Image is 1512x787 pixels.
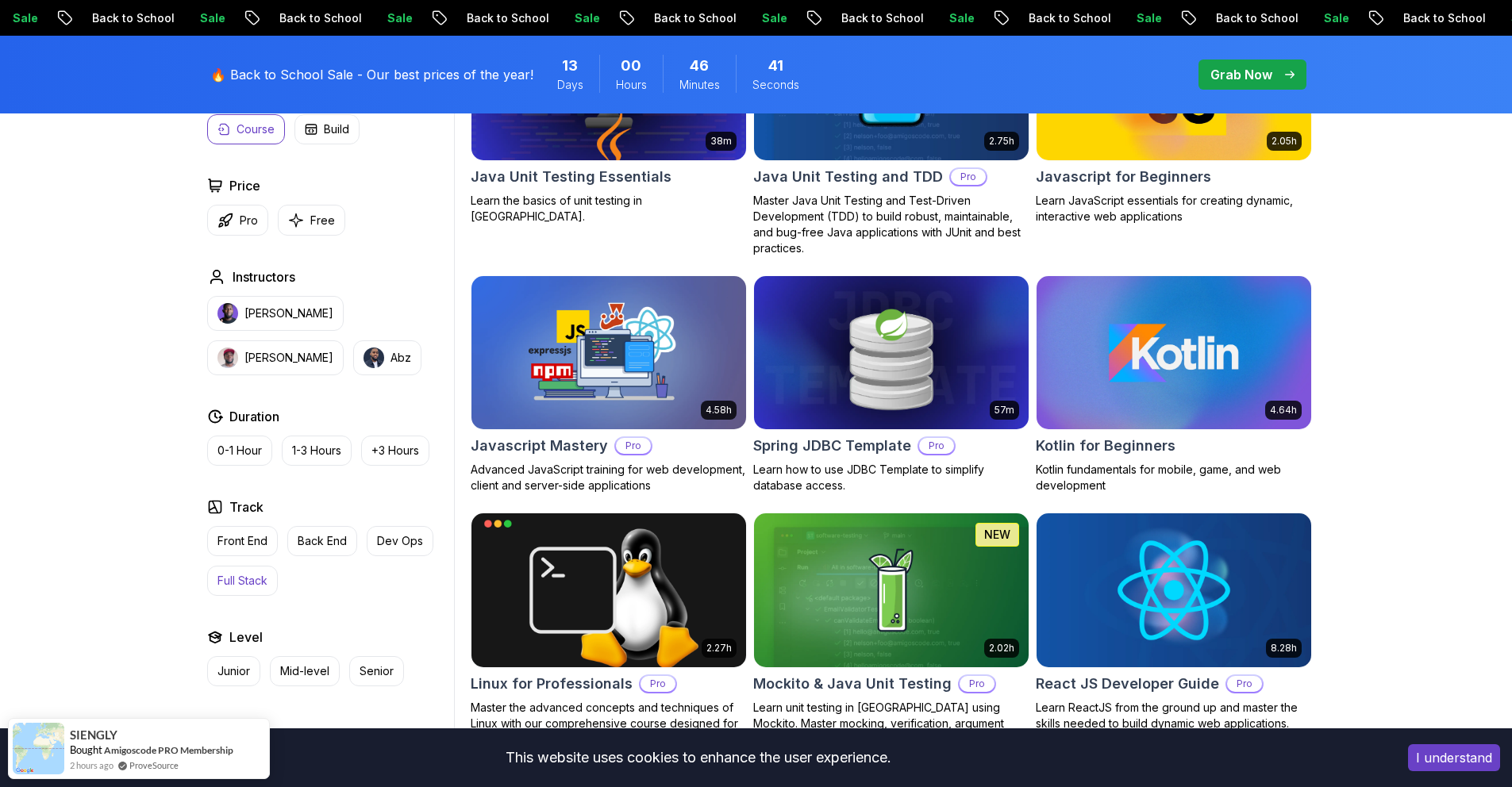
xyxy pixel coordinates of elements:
p: 2.27h [706,642,732,655]
span: 13 Days [562,55,578,77]
p: 2.05h [1272,135,1297,148]
span: 0 Hours [621,55,641,77]
p: Back to School [618,10,726,26]
p: Front End [217,533,267,549]
p: 0-1 Hour [217,443,262,459]
h2: Track [229,497,264,516]
p: Course [237,121,275,137]
p: Mid-level [280,663,329,679]
p: Dev Ops [377,533,423,549]
img: Linux for Professionals card [471,513,746,667]
p: Advanced JavaScript training for web development, client and server-side applications [471,462,747,493]
img: instructor img [217,303,238,324]
p: Sale [726,10,777,26]
h2: Instructors [233,267,295,286]
img: Spring JDBC Template card [754,276,1029,430]
p: Sale [1288,10,1339,26]
p: NEW [984,527,1010,543]
a: Java Unit Testing and TDD card2.75hNEWJava Unit Testing and TDDProMaster Java Unit Testing and Te... [753,6,1029,256]
button: instructor imgAbz [353,340,421,375]
span: Minutes [679,77,720,93]
p: [PERSON_NAME] [244,350,333,366]
span: Hours [616,77,647,93]
button: Dev Ops [367,526,433,556]
p: Master the advanced concepts and techniques of Linux with our comprehensive course designed for p... [471,700,747,747]
img: Mockito & Java Unit Testing card [754,513,1029,667]
h2: Javascript Mastery [471,435,608,457]
p: Pro [951,169,986,185]
p: Learn how to use JDBC Template to simplify database access. [753,462,1029,493]
button: Full Stack [207,566,278,596]
p: 🔥 Back to School Sale - Our best prices of the year! [210,65,533,84]
span: 2 hours ago [70,758,113,772]
p: 2.75h [989,135,1014,148]
p: Learn unit testing in [GEOGRAPHIC_DATA] using Mockito. Master mocking, verification, argument cap... [753,700,1029,763]
p: Sale [1101,10,1152,26]
a: Spring JDBC Template card57mSpring JDBC TemplateProLearn how to use JDBC Template to simplify dat... [753,275,1029,494]
p: Learn the basics of unit testing in [GEOGRAPHIC_DATA]. [471,193,747,225]
button: Junior [207,656,260,686]
a: Mockito & Java Unit Testing card2.02hNEWMockito & Java Unit TestingProLearn unit testing in [GEOG... [753,513,1029,763]
p: Kotlin fundamentals for mobile, game, and web development [1036,462,1312,493]
p: Sale [539,10,590,26]
p: Back to School [244,10,352,26]
p: Back End [298,533,347,549]
a: React JS Developer Guide card8.28hReact JS Developer GuideProLearn ReactJS from the ground up and... [1036,513,1312,731]
p: Pro [919,438,954,454]
p: Sale [352,10,402,26]
p: Learn JavaScript essentials for creating dynamic, interactive web applications [1036,193,1312,225]
a: ProveSource [129,758,179,772]
p: Pro [240,213,258,228]
img: Javascript Mastery card [471,276,746,430]
span: 41 Seconds [768,55,783,77]
p: 4.58h [706,404,732,417]
p: Senior [360,663,394,679]
h2: Java Unit Testing and TDD [753,166,943,188]
p: Pro [960,676,995,692]
p: Back to School [1368,10,1475,26]
a: Amigoscode PRO Membership [104,744,233,756]
h2: Level [229,628,263,647]
h2: Javascript for Beginners [1036,166,1211,188]
h2: Mockito & Java Unit Testing [753,673,952,695]
h2: Kotlin for Beginners [1036,435,1175,457]
p: Pro [616,438,651,454]
p: Build [324,121,349,137]
div: This website uses cookies to enhance the user experience. [12,740,1384,775]
p: Back to School [56,10,164,26]
p: Sale [914,10,964,26]
button: Back End [287,526,357,556]
img: instructor img [217,347,238,368]
h2: React JS Developer Guide [1036,673,1219,695]
button: Senior [349,656,404,686]
p: Back to School [1180,10,1288,26]
a: Linux for Professionals card2.27hLinux for ProfessionalsProMaster the advanced concepts and techn... [471,513,747,747]
p: Sale [164,10,215,26]
p: 4.64h [1270,404,1297,417]
p: Free [310,213,335,228]
h2: Price [229,176,260,195]
span: SIENGLY [70,728,117,742]
button: Pro [207,205,268,236]
h2: Spring JDBC Template [753,435,911,457]
button: instructor img[PERSON_NAME] [207,340,344,375]
p: 8.28h [1271,642,1297,655]
p: Full Stack [217,573,267,589]
p: 1-3 Hours [292,443,341,459]
button: Mid-level [270,656,340,686]
a: Javascript for Beginners card2.05hJavascript for BeginnersLearn JavaScript essentials for creatin... [1036,6,1312,225]
h2: Duration [229,407,279,426]
p: Pro [1227,676,1262,692]
p: Back to School [806,10,914,26]
img: provesource social proof notification image [13,723,64,774]
span: Seconds [752,77,799,93]
p: 57m [995,404,1014,417]
p: +3 Hours [371,443,419,459]
button: 0-1 Hour [207,436,272,466]
img: React JS Developer Guide card [1037,513,1311,667]
h2: Java Unit Testing Essentials [471,166,671,188]
button: Accept cookies [1408,744,1500,771]
a: Java Unit Testing Essentials card38mJava Unit Testing EssentialsLearn the basics of unit testing ... [471,6,747,225]
p: 2.02h [989,642,1014,655]
p: [PERSON_NAME] [244,305,333,321]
